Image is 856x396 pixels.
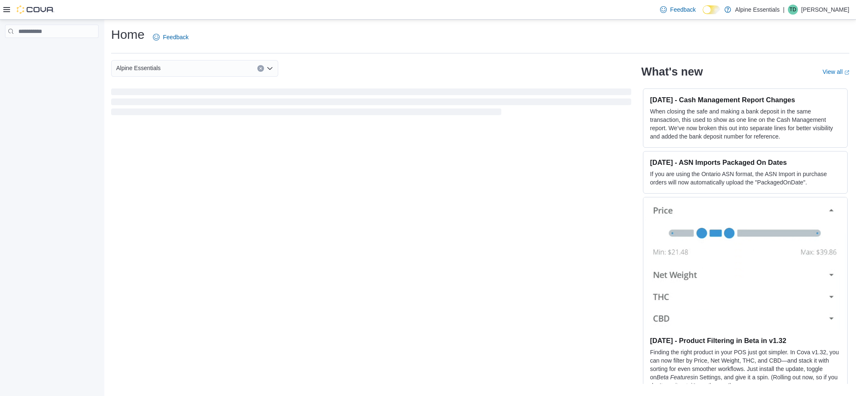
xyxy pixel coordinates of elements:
[111,26,145,43] h1: Home
[844,70,849,75] svg: External link
[257,65,264,72] button: Clear input
[657,1,699,18] a: Feedback
[790,5,796,15] span: TD
[650,107,841,141] p: When closing the safe and making a bank deposit in the same transaction, this used to show as one...
[788,5,798,15] div: Todd Dobbs
[17,5,54,14] img: Cova
[670,5,696,14] span: Feedback
[703,5,720,14] input: Dark Mode
[641,65,703,78] h2: What's new
[116,63,161,73] span: Alpine Essentials
[111,90,631,117] span: Loading
[650,336,841,345] h3: [DATE] - Product Filtering in Beta in v1.32
[650,96,841,104] h3: [DATE] - Cash Management Report Changes
[657,374,693,381] em: Beta Features
[650,158,841,166] h3: [DATE] - ASN Imports Packaged On Dates
[150,29,192,45] a: Feedback
[783,5,785,15] p: |
[735,5,780,15] p: Alpine Essentials
[163,33,188,41] span: Feedback
[823,68,849,75] a: View allExternal link
[650,170,841,187] p: If you are using the Ontario ASN format, the ASN Import in purchase orders will now automatically...
[801,5,849,15] p: [PERSON_NAME]
[650,348,841,390] p: Finding the right product in your POS just got simpler. In Cova v1.32, you can now filter by Pric...
[5,40,99,60] nav: Complex example
[267,65,273,72] button: Open list of options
